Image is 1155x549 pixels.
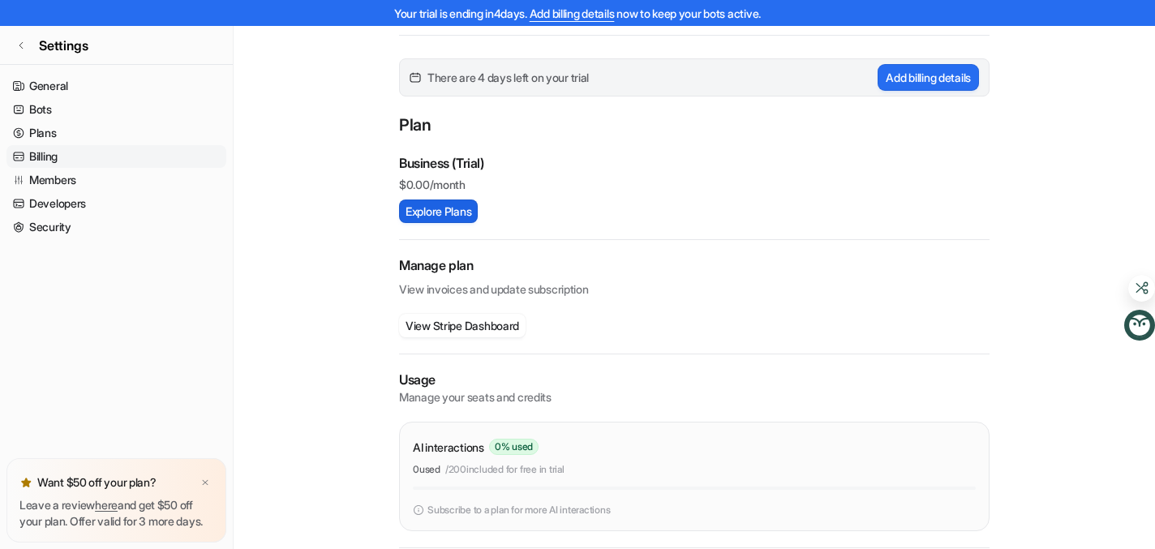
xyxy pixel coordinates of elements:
p: 0 used [413,462,440,477]
button: Explore Plans [399,199,478,223]
p: Plan [399,113,990,140]
img: calender-icon.svg [410,72,421,84]
a: here [95,498,118,512]
p: Subscribe to a plan for more AI interactions [427,503,610,517]
a: Plans [6,122,226,144]
p: Leave a review and get $50 off your plan. Offer valid for 3 more days. [19,497,213,530]
button: Add billing details [878,64,979,91]
a: Billing [6,145,226,168]
a: Developers [6,192,226,215]
span: Settings [39,36,88,55]
p: View invoices and update subscription [399,275,990,298]
img: star [19,476,32,489]
p: Manage your seats and credits [399,389,990,405]
button: View Stripe Dashboard [399,314,526,337]
img: x [200,478,210,488]
a: Security [6,216,226,238]
p: AI interactions [413,439,484,456]
p: / 200 included for free in trial [445,462,565,477]
a: General [6,75,226,97]
span: 0 % used [489,439,539,455]
p: $ 0.00/month [399,176,990,193]
p: Want $50 off your plan? [37,474,157,491]
h2: Manage plan [399,256,990,275]
a: Members [6,169,226,191]
p: Business (Trial) [399,153,484,173]
span: There are 4 days left on your trial [427,69,589,86]
a: Bots [6,98,226,121]
a: Add billing details [530,6,615,20]
p: Usage [399,371,990,389]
